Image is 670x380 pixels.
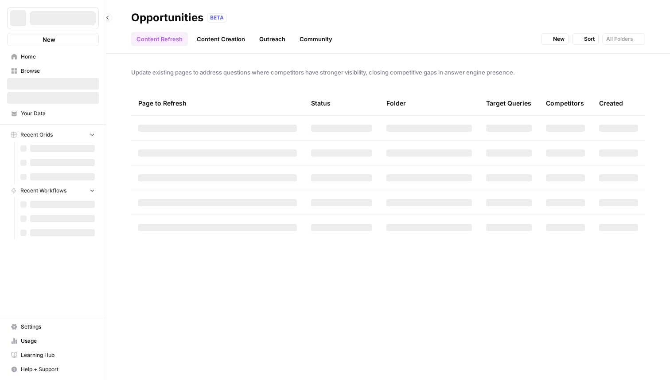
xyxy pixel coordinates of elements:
a: Home [7,50,99,64]
span: Home [21,53,95,61]
span: Help + Support [21,365,95,373]
a: Browse [7,64,99,78]
span: Recent Workflows [20,187,66,195]
span: Browse [21,67,95,75]
div: Created [599,91,623,115]
div: BETA [207,13,227,22]
a: Your Data [7,106,99,121]
span: Recent Grids [20,131,53,139]
a: Usage [7,334,99,348]
button: Help + Support [7,362,99,376]
span: All Folders [606,35,633,43]
span: Sort [584,35,595,43]
a: Community [294,32,338,46]
button: All Folders [602,33,645,45]
div: Target Queries [486,91,531,115]
span: New [553,35,565,43]
span: New [43,35,55,44]
a: Settings [7,320,99,334]
span: Update existing pages to address questions where competitors have stronger visibility, closing co... [131,68,645,77]
button: New [541,33,569,45]
div: Status [311,91,331,115]
button: Sort [572,33,599,45]
a: Outreach [254,32,291,46]
div: Opportunities [131,11,203,25]
div: Page to Refresh [138,91,297,115]
span: Usage [21,337,95,345]
span: Your Data [21,110,95,118]
div: Competitors [546,91,584,115]
a: Learning Hub [7,348,99,362]
button: New [7,33,99,46]
span: Settings [21,323,95,331]
a: Content Refresh [131,32,188,46]
div: Folder [386,91,406,115]
button: Recent Grids [7,128,99,141]
a: Content Creation [191,32,250,46]
span: Learning Hub [21,351,95,359]
button: Recent Workflows [7,184,99,197]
